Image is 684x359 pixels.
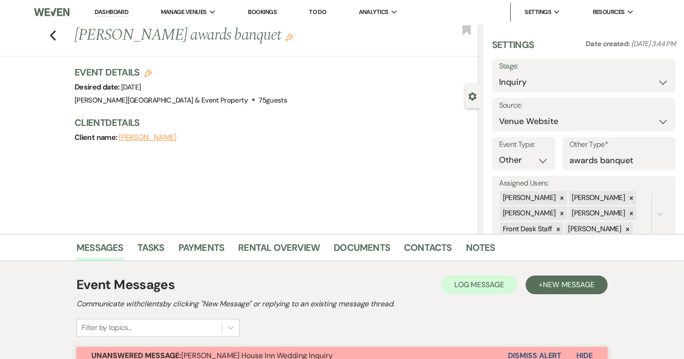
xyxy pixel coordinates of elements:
label: Assigned Users: [499,177,669,190]
span: New Message [543,280,595,290]
button: Edit [286,33,293,41]
div: [PERSON_NAME] [500,191,557,205]
h1: Event Messages [76,275,175,295]
label: Source: [499,99,669,112]
a: Notes [466,240,495,261]
span: Client name: [75,132,119,142]
a: Contacts [404,240,452,261]
span: Analytics [359,7,389,17]
span: Desired date: [75,82,121,92]
span: Log Message [454,280,504,290]
a: Tasks [137,240,164,261]
a: Documents [334,240,390,261]
label: Stage: [499,60,669,73]
span: 75 guests [259,96,287,105]
h1: [PERSON_NAME] awards banquet [75,24,394,47]
label: Other Type* [569,138,669,152]
span: Settings [525,7,551,17]
span: [DATE] 3:44 PM [631,39,676,48]
div: [PERSON_NAME] [500,207,557,220]
h2: Communicate with clients by clicking "New Message" or replying to an existing message thread. [76,298,608,310]
img: Weven Logo [34,2,69,22]
a: To Do [309,8,326,16]
span: Manage Venues [161,7,207,17]
a: Messages [76,240,123,261]
span: Resources [593,7,625,17]
div: Front Desk Staff [500,222,554,236]
a: Rental Overview [238,240,320,261]
button: Close lead details [468,91,477,100]
span: Date created: [586,39,631,48]
button: Log Message [441,276,517,294]
div: [PERSON_NAME] [569,207,626,220]
button: +New Message [526,276,608,294]
label: Event Type: [499,138,548,152]
h3: Settings [492,38,534,59]
h3: Event Details [75,66,287,79]
a: Payments [178,240,225,261]
div: [PERSON_NAME] [569,191,626,205]
div: [PERSON_NAME] [565,222,622,236]
div: Filter by topics... [82,322,131,333]
a: Dashboard [95,8,128,17]
span: [PERSON_NAME][GEOGRAPHIC_DATA] & Event Property [75,96,248,105]
h3: Client Details [75,116,470,129]
a: Bookings [248,8,277,16]
button: [PERSON_NAME] [119,134,177,141]
span: [DATE] [121,83,141,92]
